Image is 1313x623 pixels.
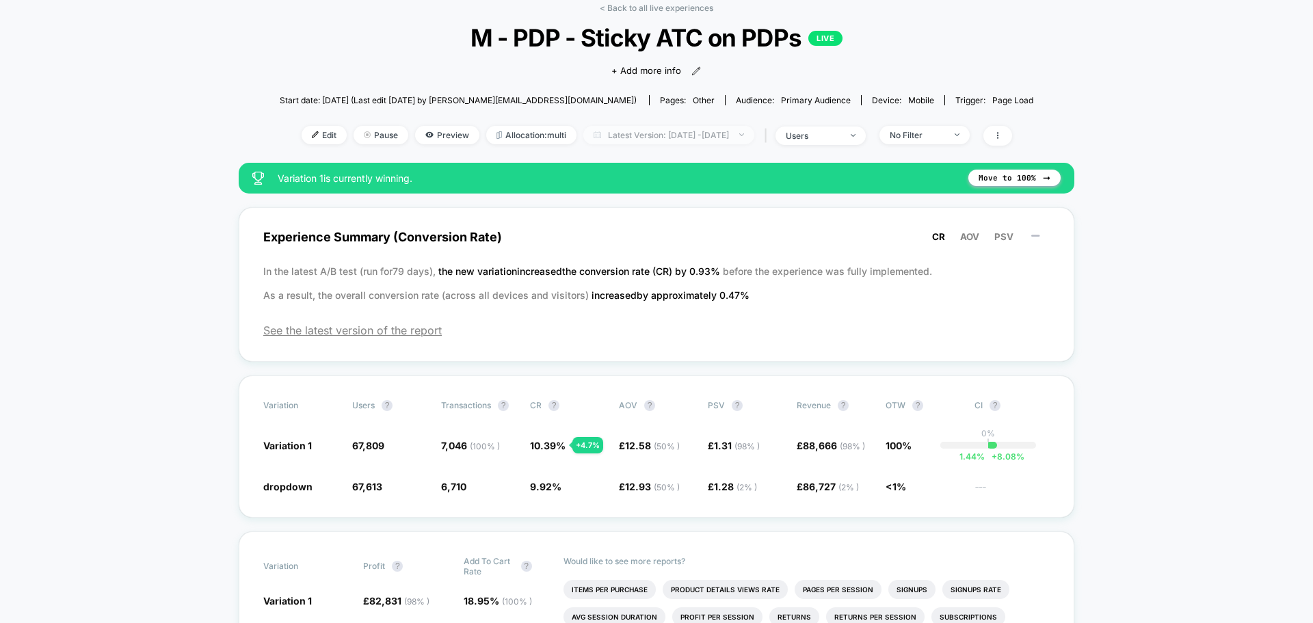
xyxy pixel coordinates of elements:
span: + [992,451,997,462]
img: calendar [594,131,601,138]
span: AOV [619,400,637,410]
img: end [739,133,744,136]
span: £ [708,481,757,492]
li: Items Per Purchase [563,580,656,599]
li: Signups [888,580,936,599]
button: ? [498,400,509,411]
li: Product Details Views Rate [663,580,788,599]
span: + Add more info [611,64,681,78]
span: <1% [886,481,906,492]
button: ? [990,400,1000,411]
p: 0% [981,428,995,438]
p: LIVE [808,31,843,46]
span: Device: [861,95,944,105]
li: Signups Rate [942,580,1009,599]
span: Allocation: multi [486,126,576,144]
span: | [761,126,775,146]
p: Would like to see more reports? [563,556,1050,566]
span: 100% [886,440,912,451]
a: < Back to all live experiences [600,3,713,13]
span: 88,666 [803,440,865,451]
span: 82,831 [369,595,429,607]
span: Variation 1 [263,595,312,607]
span: ( 100 % ) [502,596,532,607]
div: Trigger: [955,95,1033,105]
button: ? [838,400,849,411]
button: ? [548,400,559,411]
span: other [693,95,715,105]
span: CR [530,400,542,410]
span: £ [619,481,680,492]
span: ( 50 % ) [654,482,680,492]
span: Experience Summary (Conversion Rate) [263,222,1050,252]
span: Profit [363,561,385,571]
span: £ [797,440,865,451]
button: CR [928,230,949,243]
button: ? [644,400,655,411]
button: PSV [990,230,1018,243]
span: Variation [263,556,339,576]
span: Start date: [DATE] (Last edit [DATE] by [PERSON_NAME][EMAIL_ADDRESS][DOMAIN_NAME]) [280,95,637,105]
span: ( 98 % ) [404,596,429,607]
span: --- [974,483,1050,493]
span: ( 98 % ) [734,441,760,451]
div: No Filter [890,130,944,140]
span: 8.08 % [985,451,1024,462]
p: In the latest A/B test (run for 79 days), before the experience was fully implemented. As a resul... [263,259,1050,307]
span: 12.93 [625,481,680,492]
span: mobile [908,95,934,105]
span: M - PDP - Sticky ATC on PDPs [317,23,995,52]
img: end [364,131,371,138]
span: Preview [415,126,479,144]
span: £ [619,440,680,451]
span: 9.92 % [530,481,561,492]
span: CR [932,231,945,242]
span: 6,710 [441,481,466,492]
span: Variation 1 [263,440,312,451]
span: increased by approximately 0.47 % [592,289,750,301]
button: ? [732,400,743,411]
img: edit [312,131,319,138]
span: ( 98 % ) [840,441,865,451]
span: £ [797,481,859,492]
span: ( 2 % ) [838,482,859,492]
button: Move to 100% [968,170,1061,186]
img: end [955,133,959,136]
span: ( 100 % ) [470,441,500,451]
div: users [786,131,840,141]
span: Variation [263,400,339,411]
span: Pause [354,126,408,144]
button: ? [392,561,403,572]
button: ? [912,400,923,411]
span: the new variation increased the conversion rate (CR) by 0.93 % [438,265,723,277]
span: £ [363,595,429,607]
li: Pages Per Session [795,580,881,599]
span: OTW [886,400,961,411]
span: ( 50 % ) [654,441,680,451]
button: ? [521,561,532,572]
span: 1.28 [714,481,757,492]
span: PSV [994,231,1013,242]
span: Latest Version: [DATE] - [DATE] [583,126,754,144]
p: | [987,438,990,449]
div: + 4.7 % [572,437,603,453]
span: Primary Audience [781,95,851,105]
img: rebalance [496,131,502,139]
span: 12.58 [625,440,680,451]
span: 18.95 % [464,595,532,607]
span: 67,613 [352,481,382,492]
span: Transactions [441,400,491,410]
span: Add To Cart Rate [464,556,514,576]
span: 7,046 [441,440,500,451]
button: AOV [956,230,983,243]
div: Audience: [736,95,851,105]
span: £ [708,440,760,451]
span: 86,727 [803,481,859,492]
span: 10.39 % [530,440,566,451]
span: AOV [960,231,979,242]
button: ? [382,400,393,411]
span: 67,809 [352,440,384,451]
span: Variation 1 is currently winning. [278,172,955,184]
span: Page Load [992,95,1033,105]
span: PSV [708,400,725,410]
